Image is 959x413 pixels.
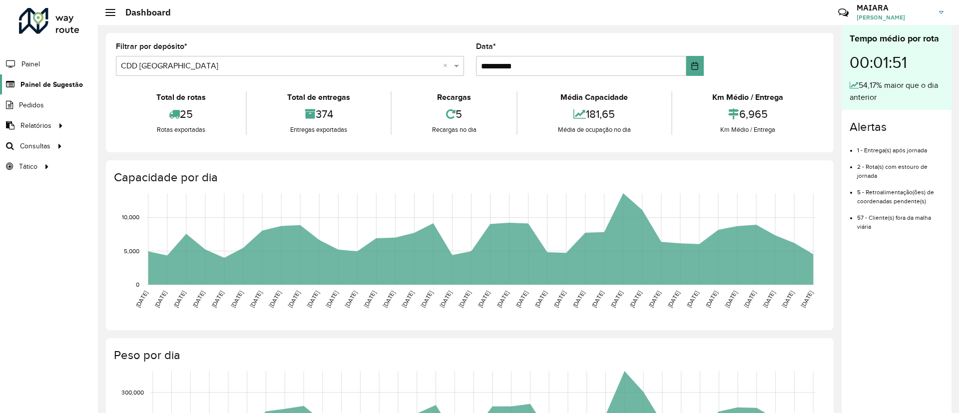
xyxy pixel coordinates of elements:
span: Consultas [20,141,50,151]
a: Contato Rápido [833,2,854,23]
text: [DATE] [134,290,149,309]
div: 6,965 [675,103,821,125]
span: Pedidos [19,100,44,110]
text: [DATE] [458,290,472,309]
div: Entregas exportadas [249,125,388,135]
text: [DATE] [477,290,491,309]
text: [DATE] [344,290,358,309]
text: 10,000 [122,214,139,221]
div: Rotas exportadas [118,125,243,135]
text: [DATE] [268,290,282,309]
text: [DATE] [552,290,567,309]
text: [DATE] [590,290,605,309]
label: Filtrar por depósito [116,40,187,52]
div: 181,65 [520,103,668,125]
text: [DATE] [533,290,548,309]
span: Clear all [443,60,452,72]
text: [DATE] [172,290,187,309]
text: [DATE] [514,290,529,309]
span: [PERSON_NAME] [857,13,932,22]
h4: Peso por dia [114,348,824,363]
span: Tático [19,161,37,172]
text: [DATE] [249,290,263,309]
text: 5,000 [124,248,139,254]
text: [DATE] [287,290,301,309]
text: [DATE] [800,290,814,309]
text: [DATE] [647,290,662,309]
h4: Alertas [850,120,944,134]
text: [DATE] [153,290,168,309]
div: Km Médio / Entrega [675,125,821,135]
text: [DATE] [781,290,795,309]
span: Relatórios [20,120,51,131]
text: [DATE] [495,290,510,309]
text: 0 [136,281,139,288]
text: [DATE] [382,290,396,309]
div: 374 [249,103,388,125]
text: [DATE] [724,290,738,309]
text: [DATE] [609,290,624,309]
text: [DATE] [704,290,719,309]
div: 54,17% maior que o dia anterior [850,79,944,103]
div: Tempo médio por rota [850,32,944,45]
span: Painel [21,59,40,69]
text: [DATE] [685,290,700,309]
li: 2 - Rota(s) com estouro de jornada [857,155,944,180]
text: [DATE] [306,290,320,309]
span: Painel de Sugestão [20,79,83,90]
div: 5 [394,103,514,125]
text: [DATE] [666,290,681,309]
div: 00:01:51 [850,45,944,79]
div: 25 [118,103,243,125]
h3: MAIARA [857,3,932,12]
text: [DATE] [229,290,244,309]
text: [DATE] [210,290,225,309]
h2: Dashboard [115,7,171,18]
text: [DATE] [363,290,377,309]
div: Total de entregas [249,91,388,103]
h4: Capacidade por dia [114,170,824,185]
div: Recargas no dia [394,125,514,135]
div: Média de ocupação no dia [520,125,668,135]
div: Críticas? Dúvidas? Elogios? Sugestões? Entre em contato conosco! [719,3,823,30]
text: [DATE] [191,290,206,309]
text: [DATE] [439,290,453,309]
div: Km Médio / Entrega [675,91,821,103]
li: 5 - Retroalimentação(ões) de coordenadas pendente(s) [857,180,944,206]
text: [DATE] [420,290,434,309]
label: Data [476,40,496,52]
text: [DATE] [743,290,757,309]
li: 57 - Cliente(s) fora da malha viária [857,206,944,231]
text: [DATE] [325,290,339,309]
div: Média Capacidade [520,91,668,103]
div: Total de rotas [118,91,243,103]
text: 300,000 [121,389,144,396]
text: [DATE] [401,290,415,309]
li: 1 - Entrega(s) após jornada [857,138,944,155]
text: [DATE] [762,290,776,309]
div: Recargas [394,91,514,103]
button: Choose Date [686,56,704,76]
text: [DATE] [628,290,643,309]
text: [DATE] [571,290,586,309]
